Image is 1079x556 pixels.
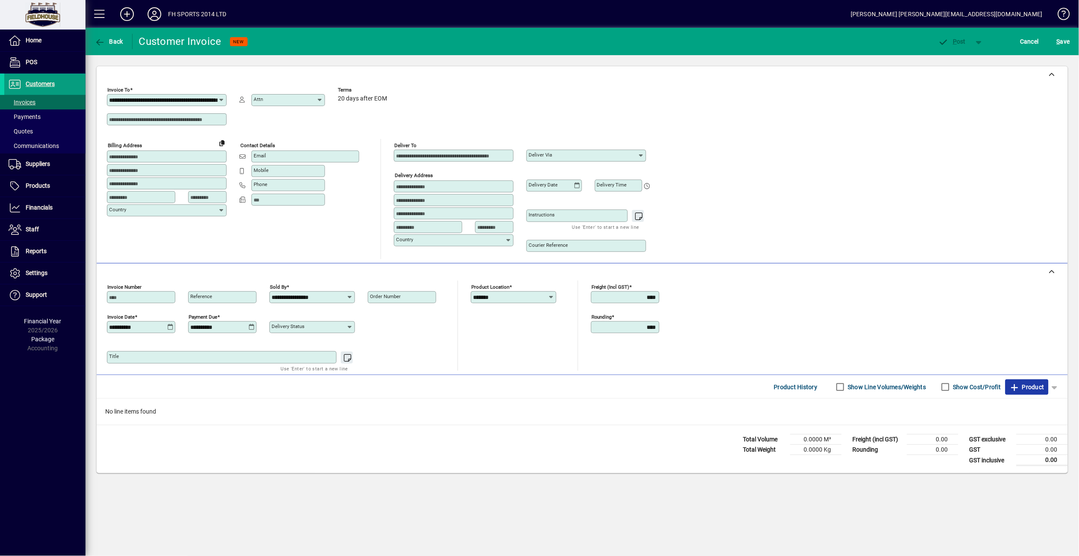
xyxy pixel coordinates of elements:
[26,269,47,276] span: Settings
[4,109,86,124] a: Payments
[4,241,86,262] a: Reports
[272,323,304,329] mat-label: Delivery status
[26,248,47,254] span: Reports
[4,139,86,153] a: Communications
[4,197,86,219] a: Financials
[190,293,212,299] mat-label: Reference
[848,445,907,455] td: Rounding
[4,284,86,306] a: Support
[1057,38,1060,45] span: S
[26,226,39,233] span: Staff
[168,7,226,21] div: FH SPORTS 2014 LTD
[26,59,37,65] span: POS
[26,160,50,167] span: Suppliers
[31,336,54,343] span: Package
[597,182,627,188] mat-label: Delivery time
[739,445,790,455] td: Total Weight
[95,38,123,45] span: Back
[938,38,966,45] span: ost
[26,204,53,211] span: Financials
[4,263,86,284] a: Settings
[591,314,612,320] mat-label: Rounding
[851,7,1043,21] div: [PERSON_NAME] [PERSON_NAME][EMAIL_ADDRESS][DOMAIN_NAME]
[26,182,50,189] span: Products
[471,284,509,290] mat-label: Product location
[9,128,33,135] span: Quotes
[254,153,266,159] mat-label: Email
[86,34,133,49] app-page-header-button: Back
[281,364,348,373] mat-hint: Use 'Enter' to start a new line
[953,38,957,45] span: P
[965,435,1017,445] td: GST exclusive
[254,181,267,187] mat-label: Phone
[529,212,555,218] mat-label: Instructions
[952,383,1001,391] label: Show Cost/Profit
[109,353,119,359] mat-label: Title
[4,30,86,51] a: Home
[591,284,630,290] mat-label: Freight (incl GST)
[739,435,790,445] td: Total Volume
[215,136,229,150] button: Copy to Delivery address
[141,6,168,22] button: Profile
[934,34,970,49] button: Post
[9,113,41,120] span: Payments
[396,237,413,243] mat-label: Country
[139,35,222,48] div: Customer Invoice
[907,445,958,455] td: 0.00
[394,142,417,148] mat-label: Deliver To
[1057,35,1070,48] span: ave
[4,95,86,109] a: Invoices
[774,380,818,394] span: Product History
[965,445,1017,455] td: GST
[270,284,287,290] mat-label: Sold by
[907,435,958,445] td: 0.00
[1010,380,1044,394] span: Product
[338,95,387,102] span: 20 days after EOM
[790,445,842,455] td: 0.0000 Kg
[9,142,59,149] span: Communications
[529,152,552,158] mat-label: Deliver via
[26,291,47,298] span: Support
[254,167,269,173] mat-label: Mobile
[4,124,86,139] a: Quotes
[4,154,86,175] a: Suppliers
[370,293,401,299] mat-label: Order number
[24,318,62,325] span: Financial Year
[92,34,125,49] button: Back
[338,87,389,93] span: Terms
[107,284,142,290] mat-label: Invoice number
[26,37,41,44] span: Home
[771,379,821,395] button: Product History
[1051,2,1068,30] a: Knowledge Base
[109,207,126,213] mat-label: Country
[107,314,135,320] mat-label: Invoice date
[965,455,1017,466] td: GST inclusive
[1017,445,1068,455] td: 0.00
[4,175,86,197] a: Products
[1017,455,1068,466] td: 0.00
[234,39,244,44] span: NEW
[9,99,35,106] span: Invoices
[189,314,217,320] mat-label: Payment due
[254,96,263,102] mat-label: Attn
[529,182,558,188] mat-label: Delivery date
[107,87,130,93] mat-label: Invoice To
[790,435,842,445] td: 0.0000 M³
[572,222,639,232] mat-hint: Use 'Enter' to start a new line
[113,6,141,22] button: Add
[1055,34,1072,49] button: Save
[529,242,568,248] mat-label: Courier Reference
[846,383,926,391] label: Show Line Volumes/Weights
[1005,379,1049,395] button: Product
[26,80,55,87] span: Customers
[1018,34,1041,49] button: Cancel
[1020,35,1039,48] span: Cancel
[97,399,1068,425] div: No line items found
[4,52,86,73] a: POS
[848,435,907,445] td: Freight (incl GST)
[1017,435,1068,445] td: 0.00
[4,219,86,240] a: Staff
